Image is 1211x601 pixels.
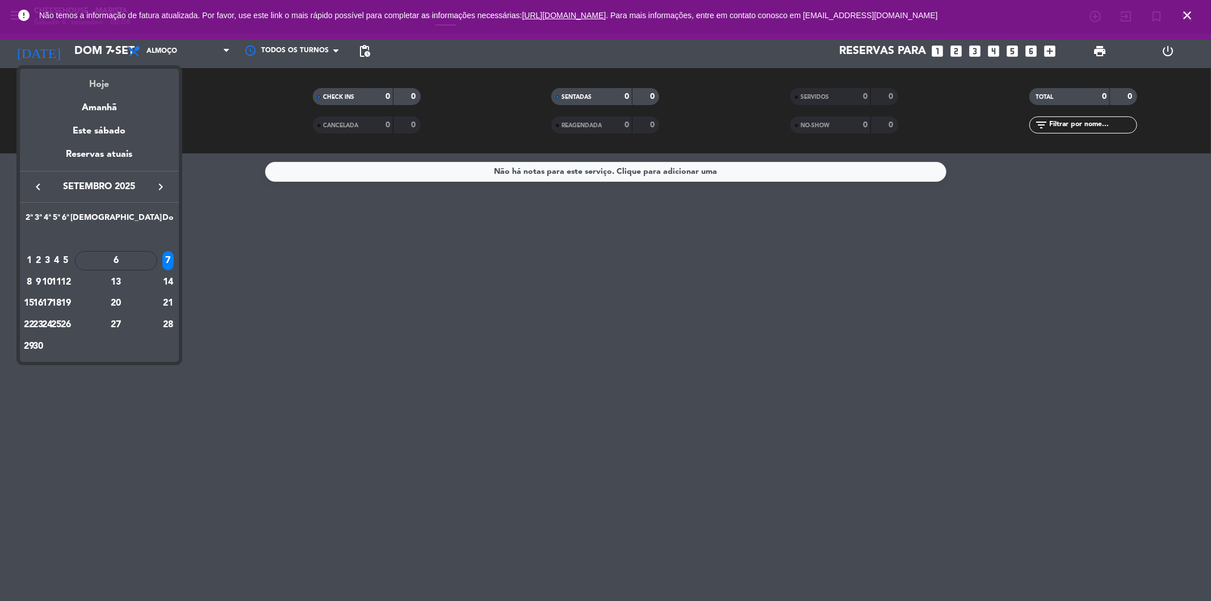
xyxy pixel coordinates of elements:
[20,115,179,147] div: Este sábado
[162,273,174,292] div: 14
[162,315,174,335] div: 28
[52,294,61,313] div: 18
[162,211,174,229] th: Domingo
[75,315,157,335] div: 27
[43,273,52,292] div: 10
[70,250,162,272] td: 6 de setembro de 2025
[31,180,45,194] i: keyboard_arrow_left
[70,293,162,315] td: 20 de setembro de 2025
[43,293,52,315] td: 17 de setembro de 2025
[162,294,174,313] div: 21
[61,315,70,335] div: 26
[25,315,33,335] div: 22
[162,293,174,315] td: 21 de setembro de 2025
[34,337,43,356] div: 30
[61,293,70,315] td: 19 de setembro de 2025
[25,273,33,292] div: 8
[52,273,61,292] div: 11
[33,336,43,357] td: 30 de setembro de 2025
[43,294,52,313] div: 17
[61,272,70,293] td: 12 de setembro de 2025
[33,250,43,272] td: 2 de setembro de 2025
[52,250,61,272] td: 4 de setembro de 2025
[25,337,33,356] div: 29
[61,211,70,229] th: Sexta-feira
[34,251,43,270] div: 2
[70,211,162,229] th: Sábado
[43,314,52,336] td: 24 de setembro de 2025
[61,273,70,292] div: 12
[162,251,174,270] div: 7
[20,92,179,115] div: Amanhã
[52,211,61,229] th: Quinta-feira
[150,180,171,194] button: keyboard_arrow_right
[52,314,61,336] td: 25 de setembro de 2025
[162,272,174,293] td: 14 de setembro de 2025
[52,293,61,315] td: 18 de setembro de 2025
[61,314,70,336] td: 26 de setembro de 2025
[48,180,150,194] span: setembro 2025
[43,315,52,335] div: 24
[52,272,61,293] td: 11 de setembro de 2025
[43,272,52,293] td: 10 de setembro de 2025
[43,251,52,270] div: 3
[25,251,33,270] div: 1
[61,294,70,313] div: 19
[70,314,162,336] td: 27 de setembro de 2025
[28,180,48,194] button: keyboard_arrow_left
[24,314,33,336] td: 22 de setembro de 2025
[43,250,52,272] td: 3 de setembro de 2025
[20,69,179,92] div: Hoje
[52,251,61,270] div: 4
[162,314,174,336] td: 28 de setembro de 2025
[25,294,33,313] div: 15
[34,294,43,313] div: 16
[61,250,70,272] td: 5 de setembro de 2025
[75,273,157,292] div: 13
[33,314,43,336] td: 23 de setembro de 2025
[52,315,61,335] div: 25
[20,147,179,170] div: Reservas atuais
[70,272,162,293] td: 13 de setembro de 2025
[24,272,33,293] td: 8 de setembro de 2025
[75,294,157,313] div: 20
[24,229,174,251] td: SET
[33,272,43,293] td: 9 de setembro de 2025
[24,250,33,272] td: 1 de setembro de 2025
[154,180,167,194] i: keyboard_arrow_right
[24,293,33,315] td: 15 de setembro de 2025
[162,250,174,272] td: 7 de setembro de 2025
[33,211,43,229] th: Terça-feira
[43,211,52,229] th: Quarta-feira
[61,251,70,270] div: 5
[34,315,43,335] div: 23
[24,336,33,357] td: 29 de setembro de 2025
[34,273,43,292] div: 9
[75,251,157,270] div: 6
[24,211,33,229] th: Segunda-feira
[33,293,43,315] td: 16 de setembro de 2025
